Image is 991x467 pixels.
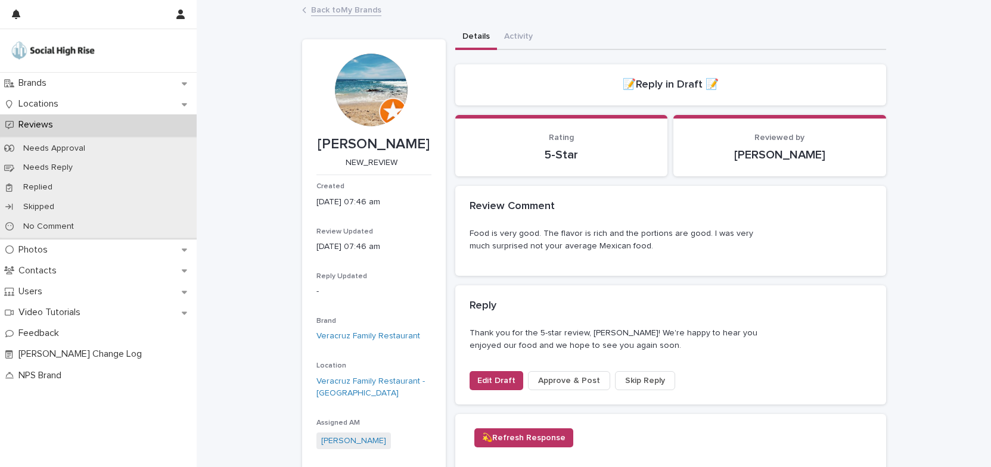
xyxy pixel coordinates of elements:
button: Skip Reply [615,371,675,390]
p: Replied [14,182,62,192]
h2: Review Comment [470,200,555,213]
h2: 📝Reply in Draft 📝 [623,79,719,92]
span: Skip Reply [625,375,665,387]
p: Users [14,286,52,297]
p: [PERSON_NAME] [688,148,872,162]
p: Needs Reply [14,163,82,173]
span: 💫Refresh Response [482,432,566,444]
p: Photos [14,244,57,256]
p: [PERSON_NAME] Change Log [14,348,151,360]
p: [DATE] 07:46 am [316,241,431,253]
p: Brands [14,77,56,89]
span: Reply Updated [316,273,367,280]
span: Assigned AM [316,419,360,426]
span: Created [316,183,344,190]
span: Review Updated [316,228,373,235]
span: Edit Draft [477,375,515,387]
button: Approve & Post [528,371,610,390]
p: Contacts [14,265,66,276]
h2: Reply [470,300,496,313]
p: Video Tutorials [14,307,90,318]
button: Details [455,25,497,50]
p: [PERSON_NAME] [316,136,431,153]
a: Veracruz Family Restaurant [316,330,420,343]
p: NEW_REVIEW [316,158,427,168]
p: Food is very good. The flavor is rich and the portions are good. I was very much surprised not yo... [470,228,771,253]
img: o5DnuTxEQV6sW9jFYBBf [10,39,97,63]
span: Brand [316,317,336,325]
p: [DATE] 07:46 am [316,196,431,208]
span: Approve & Post [538,375,600,387]
p: Locations [14,98,68,110]
p: Feedback [14,328,69,339]
button: Edit Draft [470,371,523,390]
button: Activity [497,25,540,50]
p: Thank you for the 5-star review, [PERSON_NAME]! We're happy to hear you enjoyed our food and we h... [470,327,771,352]
button: 💫Refresh Response [474,428,573,447]
p: NPS Brand [14,370,71,381]
p: Reviews [14,119,63,130]
p: Skipped [14,202,64,212]
p: 5-Star [470,148,654,162]
p: Needs Approval [14,144,95,154]
p: No Comment [14,222,83,232]
a: Veracruz Family Restaurant - [GEOGRAPHIC_DATA] [316,375,431,400]
a: Back toMy Brands [311,2,381,16]
a: [PERSON_NAME] [321,435,386,447]
span: Location [316,362,346,369]
p: - [316,285,431,298]
span: Reviewed by [754,133,804,142]
span: Rating [549,133,574,142]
